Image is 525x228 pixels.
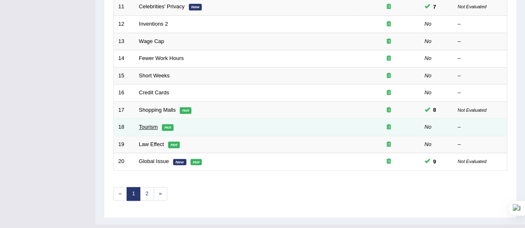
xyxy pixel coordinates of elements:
em: No [425,72,432,79]
td: 19 [114,136,134,153]
div: – [458,123,503,131]
div: Exam occurring question [362,38,415,46]
td: 12 [114,15,134,33]
small: Not Evaluated [458,4,486,9]
a: 2 [140,187,154,201]
a: » [154,187,167,201]
a: Credit Cards [139,89,169,96]
em: No [425,89,432,96]
a: Short Weeks [139,72,170,79]
small: Not Evaluated [458,108,486,113]
div: Exam occurring question [362,106,415,114]
em: No [425,55,432,61]
span: You can still take this question [430,157,440,166]
em: Hot [162,124,173,131]
div: – [458,141,503,149]
div: – [458,55,503,62]
span: You can still take this question [430,106,440,114]
a: Global Issue [139,158,169,164]
a: 1 [127,187,140,201]
em: Hot [180,107,191,114]
em: New [189,4,202,10]
a: Tourism [139,124,158,130]
div: Exam occurring question [362,123,415,131]
td: 14 [114,50,134,67]
td: 20 [114,153,134,170]
td: 18 [114,119,134,136]
em: No [425,141,432,147]
div: Exam occurring question [362,3,415,11]
a: Celebrities' Privacy [139,3,185,10]
td: 15 [114,67,134,84]
div: Exam occurring question [362,55,415,62]
a: Shopping Malls [139,107,176,113]
a: Fewer Work Hours [139,55,184,61]
span: « [113,187,127,201]
div: Exam occurring question [362,158,415,166]
div: – [458,20,503,28]
em: New [173,159,186,166]
td: 17 [114,101,134,119]
td: 16 [114,84,134,102]
em: Hot [168,142,180,148]
em: Hot [190,159,202,166]
span: You can still take this question [430,2,440,11]
div: Exam occurring question [362,20,415,28]
a: Wage Cap [139,38,164,44]
em: No [425,38,432,44]
em: No [425,124,432,130]
a: Law Effect [139,141,164,147]
div: – [458,72,503,80]
em: No [425,21,432,27]
div: Exam occurring question [362,72,415,80]
div: Exam occurring question [362,141,415,149]
div: – [458,38,503,46]
td: 13 [114,33,134,50]
div: – [458,89,503,97]
small: Not Evaluated [458,159,486,164]
a: Inventions 2 [139,21,168,27]
div: Exam occurring question [362,89,415,97]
